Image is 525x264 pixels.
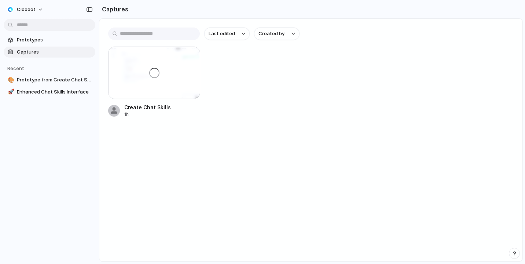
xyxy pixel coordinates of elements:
button: 🚀 [7,88,14,96]
div: Create Chat Skills [124,103,171,111]
span: Prototypes [17,36,92,44]
div: 🚀 [8,88,13,96]
button: Cloodot [4,4,47,15]
a: Prototypes [4,34,95,45]
button: Created by [254,27,300,40]
span: Recent [7,65,24,71]
div: 1h [124,111,171,118]
button: 🎨 [7,76,14,84]
span: Created by [258,30,284,37]
span: Cloodot [17,6,36,13]
div: 🎨 [8,76,13,84]
span: Captures [17,48,92,56]
h2: Captures [99,5,128,14]
span: Prototype from Create Chat Skills [17,76,92,84]
span: Enhanced Chat Skills Interface [17,88,92,96]
button: Last edited [204,27,250,40]
span: Last edited [209,30,235,37]
a: Captures [4,47,95,58]
a: 🎨Prototype from Create Chat Skills [4,74,95,85]
a: 🚀Enhanced Chat Skills Interface [4,87,95,98]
